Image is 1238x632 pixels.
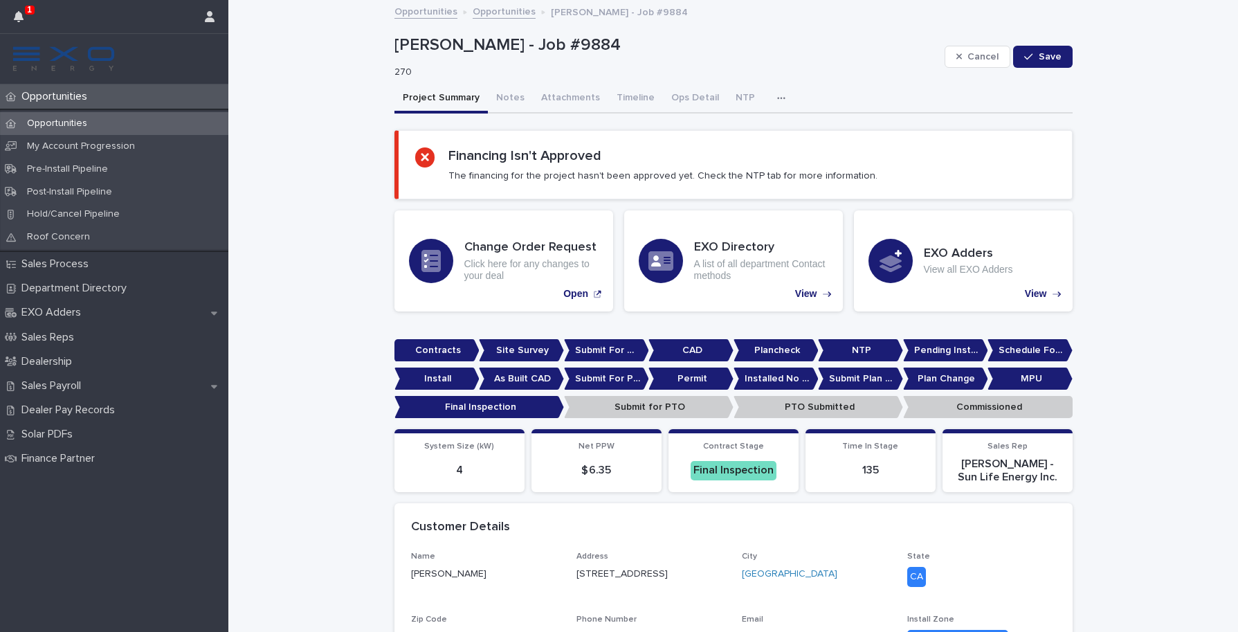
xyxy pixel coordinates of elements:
[842,442,898,451] span: Time In Stage
[411,520,510,535] h2: Customer Details
[16,331,85,344] p: Sales Reps
[16,231,101,243] p: Roof Concern
[907,567,926,587] div: CA
[394,210,613,312] a: Open
[394,339,480,362] p: Contracts
[576,567,668,581] p: [STREET_ADDRESS]
[987,442,1028,451] span: Sales Rep
[11,45,116,73] img: FKS5r6ZBThi8E5hshIGi
[924,264,1013,276] p: View all EXO Adders
[464,258,599,282] p: Click here for any changes to your deal
[16,379,92,392] p: Sales Payroll
[648,339,734,362] p: CAD
[448,147,601,164] h2: Financing Isn't Approved
[967,52,999,62] span: Cancel
[16,258,100,271] p: Sales Process
[411,615,447,624] span: Zip Code
[987,339,1073,362] p: Schedule For Install
[945,46,1011,68] button: Cancel
[795,288,817,300] p: View
[608,84,663,114] button: Timeline
[903,396,1073,419] p: Commissioned
[563,288,588,300] p: Open
[727,84,763,114] button: NTP
[16,90,98,103] p: Opportunities
[854,210,1073,312] a: View
[818,339,903,362] p: NTP
[16,404,126,417] p: Dealer Pay Records
[924,246,1013,262] h3: EXO Adders
[663,84,727,114] button: Ops Detail
[464,240,599,255] h3: Change Order Request
[1039,52,1062,62] span: Save
[734,396,903,419] p: PTO Submitted
[742,567,837,581] a: [GEOGRAPHIC_DATA]
[394,368,480,390] p: Install
[818,368,903,390] p: Submit Plan Change
[576,552,608,561] span: Address
[16,452,106,465] p: Finance Partner
[16,186,123,198] p: Post-Install Pipeline
[564,339,649,362] p: Submit For CAD
[576,615,637,624] span: Phone Number
[987,368,1073,390] p: MPU
[394,35,939,55] p: [PERSON_NAME] - Job #9884
[648,368,734,390] p: Permit
[907,552,930,561] span: State
[16,306,92,319] p: EXO Adders
[16,163,119,175] p: Pre-Install Pipeline
[16,141,146,152] p: My Account Progression
[694,240,828,255] h3: EXO Directory
[16,118,98,129] p: Opportunities
[951,458,1064,484] p: [PERSON_NAME] - Sun Life Energy Inc.
[564,368,649,390] p: Submit For Permit
[691,461,776,480] div: Final Inspection
[564,396,734,419] p: Submit for PTO
[540,464,653,477] p: $ 6.35
[479,368,564,390] p: As Built CAD
[551,3,688,19] p: [PERSON_NAME] - Job #9884
[394,396,564,419] p: Final Inspection
[903,368,988,390] p: Plan Change
[16,208,131,220] p: Hold/Cancel Pipeline
[533,84,608,114] button: Attachments
[394,66,934,78] p: 270
[411,552,435,561] span: Name
[27,5,32,15] p: 1
[16,355,83,368] p: Dealership
[394,84,488,114] button: Project Summary
[814,464,927,477] p: 135
[624,210,843,312] a: View
[16,282,138,295] p: Department Directory
[907,615,954,624] span: Install Zone
[411,567,560,581] p: [PERSON_NAME]
[1025,288,1047,300] p: View
[742,552,757,561] span: City
[479,339,564,362] p: Site Survey
[903,339,988,362] p: Pending Install Task
[742,615,763,624] span: Email
[473,3,536,19] a: Opportunities
[394,3,457,19] a: Opportunities
[734,339,819,362] p: Plancheck
[579,442,615,451] span: Net PPW
[488,84,533,114] button: Notes
[734,368,819,390] p: Installed No Permit
[16,428,84,441] p: Solar PDFs
[424,442,494,451] span: System Size (kW)
[448,170,877,182] p: The financing for the project hasn't been approved yet. Check the NTP tab for more information.
[703,442,764,451] span: Contract Stage
[694,258,828,282] p: A list of all department Contact methods
[403,464,516,477] p: 4
[1013,46,1072,68] button: Save
[14,8,32,33] div: 1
